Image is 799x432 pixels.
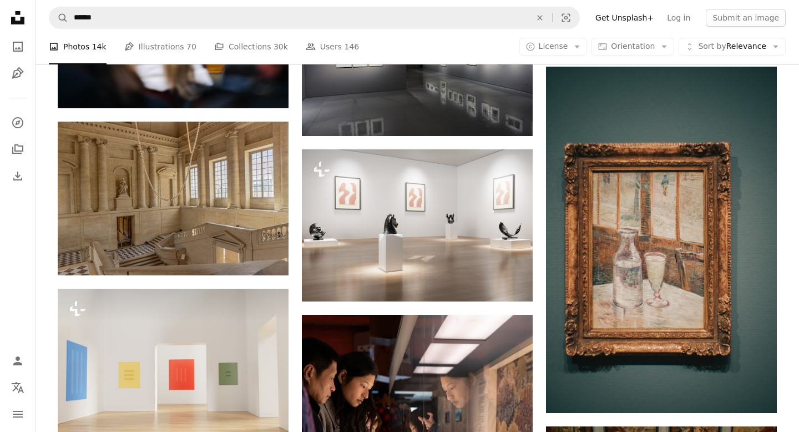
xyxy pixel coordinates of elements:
button: Orientation [591,38,674,56]
a: Home — Unsplash [7,7,29,31]
a: Log in [660,9,697,27]
span: Sort by [698,42,726,51]
a: Log in / Sign up [7,350,29,372]
a: Collections 30k [214,29,288,64]
a: Collections [7,138,29,160]
button: Sort byRelevance [679,38,786,56]
a: brown wooden photo frame [546,235,777,245]
a: Illustrations [7,62,29,84]
a: Illustrations 70 [124,29,196,64]
button: Language [7,376,29,399]
span: License [539,42,568,51]
span: 70 [186,41,196,53]
a: Explore [7,112,29,134]
a: white and brown concrete building [58,193,289,203]
a: Get Unsplash+ [589,9,660,27]
a: a group of sculptures sitting on top of white pedestals [302,220,533,230]
button: Visual search [553,7,579,28]
button: Submit an image [706,9,786,27]
button: Menu [7,403,29,425]
form: Find visuals sitewide [49,7,580,29]
span: Orientation [611,42,655,51]
img: white and brown concrete building [58,122,289,275]
a: an empty room with three different colored paintings on the wall [58,366,289,376]
a: Users 146 [306,29,359,64]
span: Relevance [698,41,766,52]
button: Search Unsplash [49,7,68,28]
button: Clear [528,7,552,28]
button: License [519,38,588,56]
a: Photos [7,36,29,58]
a: Download History [7,165,29,187]
span: 30k [274,41,288,53]
img: brown wooden photo frame [546,67,777,413]
span: 146 [345,41,360,53]
img: a group of sculptures sitting on top of white pedestals [302,149,533,302]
